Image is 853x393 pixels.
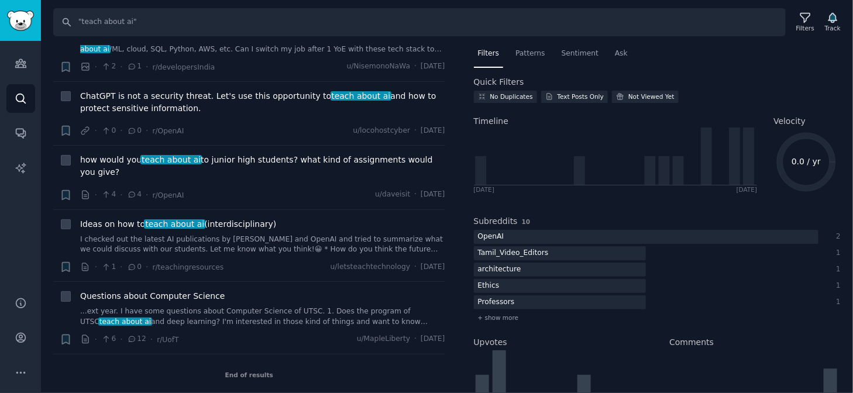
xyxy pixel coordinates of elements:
span: r/teachingresources [152,263,223,271]
h2: Quick Filters [474,76,524,88]
span: · [120,125,122,137]
div: No Duplicates [490,92,533,101]
img: GummySearch logo [7,11,34,31]
a: Ideas on how toteach about ai(interdisciplinary) [80,218,276,230]
span: · [146,189,148,201]
h2: Upvotes [474,336,507,349]
input: Search Keyword [53,8,786,36]
span: 6 [101,334,116,344]
h2: Comments [669,336,714,349]
div: 1 [831,297,841,308]
a: Questions about Computer Science [80,290,225,302]
span: · [414,61,417,72]
div: Professors [474,295,519,310]
div: [DATE] [737,185,758,194]
div: 1 [831,264,841,275]
span: · [146,61,148,73]
a: I checked out the latest AI publications by [PERSON_NAME] and OpenAI and tried to summarize what ... [80,235,445,255]
span: · [414,334,417,344]
span: · [120,189,122,201]
span: r/OpenAI [152,127,184,135]
span: [DATE] [421,334,445,344]
span: teach about ai [98,318,152,326]
span: u/MapleLiberty [357,334,410,344]
span: [DATE] [421,61,445,72]
span: teach about ai [144,219,205,229]
span: how would you to junior high students? what kind of assignments would you give? [80,154,445,178]
span: · [120,333,122,346]
span: 12 [127,334,146,344]
span: · [150,333,153,346]
span: [DATE] [421,126,445,136]
span: teach about ai [331,91,392,101]
span: u/letsteachtechnology [331,262,410,273]
div: Filters [796,24,814,32]
div: 1 [831,281,841,291]
span: r/UofT [157,336,178,344]
a: ChatGPT is not a security threat. Let's use this opportunity toteach about aiand how to protect s... [80,90,445,115]
span: · [120,61,122,73]
span: · [95,189,97,201]
span: 0 [127,126,142,136]
h2: Subreddits [474,215,518,227]
a: how would youteach about aito junior high students? what kind of assignments would you give? [80,154,445,178]
a: ...ext year. I have some questions about Computer Science of UTSC. 1. Does the program of UTSCtea... [80,306,445,327]
span: · [95,125,97,137]
span: Ask [615,49,628,59]
span: Patterns [515,49,545,59]
span: [DATE] [421,189,445,200]
span: Filters [478,49,500,59]
span: Timeline [474,115,509,127]
span: r/OpenAI [152,191,184,199]
span: 10 [522,218,531,225]
span: 2 [101,61,116,72]
span: u/locohostcyber [353,126,410,136]
div: Tamil_Video_Editors [474,246,553,261]
span: · [146,261,148,273]
span: r/developersIndia [152,63,215,71]
div: OpenAI [474,230,508,244]
button: Track [821,10,845,35]
div: 1 [831,248,841,258]
div: Not Viewed Yet [628,92,675,101]
span: 1 [127,61,142,72]
span: Velocity [773,115,806,127]
div: Text Posts Only [558,92,604,101]
span: 4 [101,189,116,200]
span: teach about ai [140,155,202,164]
div: Track [825,24,841,32]
span: · [95,261,97,273]
span: teach about ai [80,35,422,53]
span: · [414,126,417,136]
span: · [414,262,417,273]
span: · [120,261,122,273]
span: [DATE] [421,262,445,273]
span: u/NisemonoNaWa [347,61,411,72]
span: 1 [101,262,116,273]
span: Ideas on how to (interdisciplinary) [80,218,276,230]
span: Sentiment [562,49,599,59]
text: 0.0 / yr [792,157,821,166]
span: 0 [101,126,116,136]
div: architecture [474,263,525,277]
span: · [146,125,148,137]
span: u/daveisit [375,189,410,200]
span: · [414,189,417,200]
span: ChatGPT is not a security threat. Let's use this opportunity to and how to protect sensitive info... [80,90,445,115]
div: Ethics [474,279,504,294]
a: ... I have an on-campus job offer from EXL digital as business analyst. In BA role, they willteac... [80,34,445,54]
span: · [95,333,97,346]
span: · [95,61,97,73]
span: + show more [478,313,519,322]
span: 0 [127,262,142,273]
div: 2 [831,232,841,242]
div: [DATE] [474,185,495,194]
span: 4 [127,189,142,200]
